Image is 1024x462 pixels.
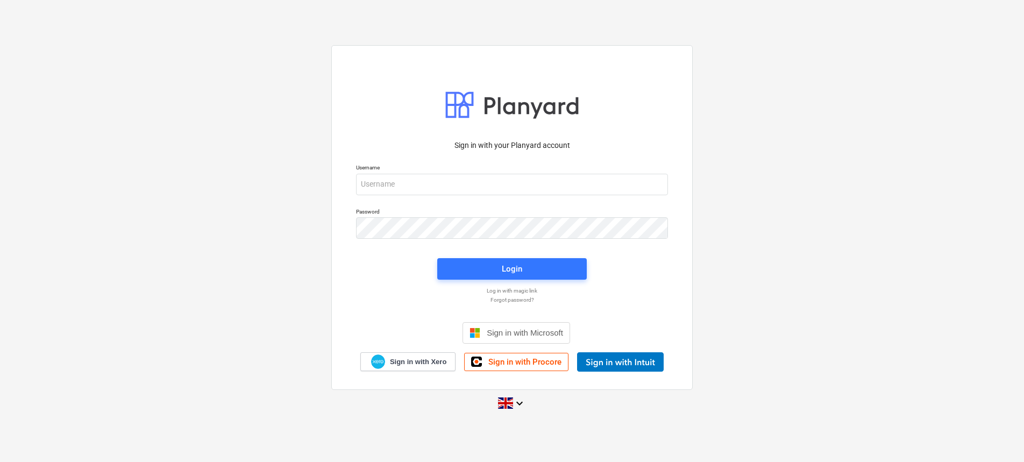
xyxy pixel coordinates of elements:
p: Password [356,208,668,217]
input: Username [356,174,668,195]
a: Forgot password? [351,296,673,303]
button: Login [437,258,587,280]
span: Sign in with Procore [488,357,561,367]
i: keyboard_arrow_down [513,397,526,410]
span: Sign in with Xero [390,357,446,367]
p: Username [356,164,668,173]
div: Login [502,262,522,276]
p: Sign in with your Planyard account [356,140,668,151]
a: Log in with magic link [351,287,673,294]
span: Sign in with Microsoft [487,328,563,337]
img: Xero logo [371,354,385,369]
img: Microsoft logo [470,328,480,338]
a: Sign in with Procore [464,353,568,371]
a: Sign in with Xero [360,352,456,371]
